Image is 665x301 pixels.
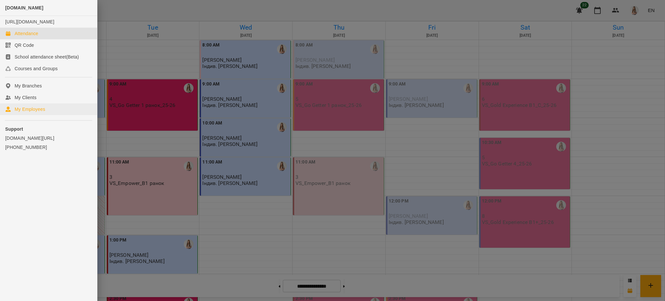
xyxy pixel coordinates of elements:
[5,19,54,24] a: [URL][DOMAIN_NAME]
[15,42,34,48] div: QR Code
[5,5,44,10] span: [DOMAIN_NAME]
[5,135,92,141] a: [DOMAIN_NAME][URL]
[15,65,58,72] div: Courses and Groups
[15,94,36,101] div: My Clients
[15,106,45,112] div: My Employees
[15,30,38,37] div: Attendance
[15,83,42,89] div: My Branches
[5,126,92,132] p: Support
[15,54,79,60] div: School attendance sheet(Beta)
[5,144,92,150] a: [PHONE_NUMBER]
